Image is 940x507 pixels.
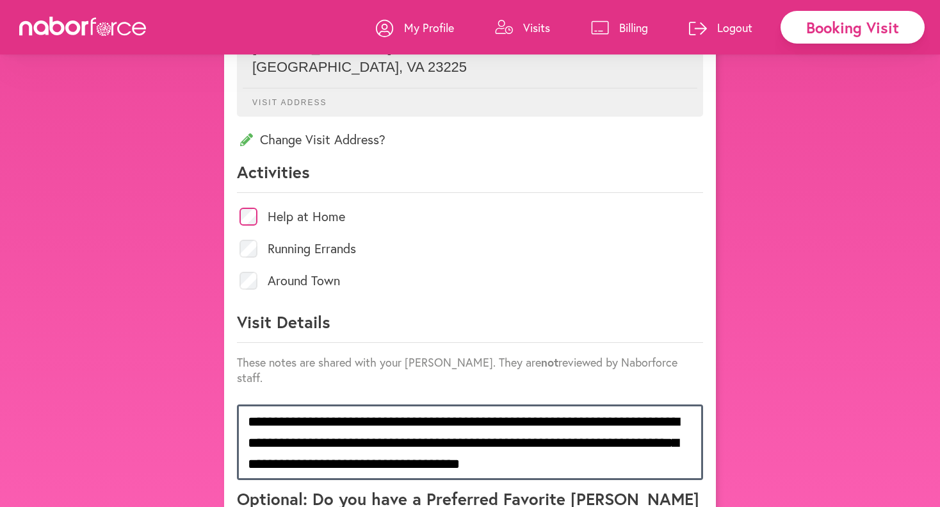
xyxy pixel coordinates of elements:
p: Visit Details [237,311,703,343]
label: Running Errands [268,242,356,255]
a: Logout [689,8,752,47]
label: Around Town [268,274,340,287]
strong: not [541,354,558,370]
p: Visits [523,20,550,35]
p: My Profile [404,20,454,35]
a: My Profile [376,8,454,47]
p: [GEOGRAPHIC_DATA] , VA 23225 [252,59,688,76]
p: Activities [237,161,703,193]
label: Help at Home [268,210,345,223]
div: Booking Visit [781,11,925,44]
p: Logout [717,20,752,35]
p: Change Visit Address? [237,131,703,148]
a: Billing [591,8,648,47]
p: Billing [619,20,648,35]
p: These notes are shared with your [PERSON_NAME]. They are reviewed by Naborforce staff. [237,354,703,385]
a: Visits [495,8,550,47]
p: Visit Address [243,88,697,107]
